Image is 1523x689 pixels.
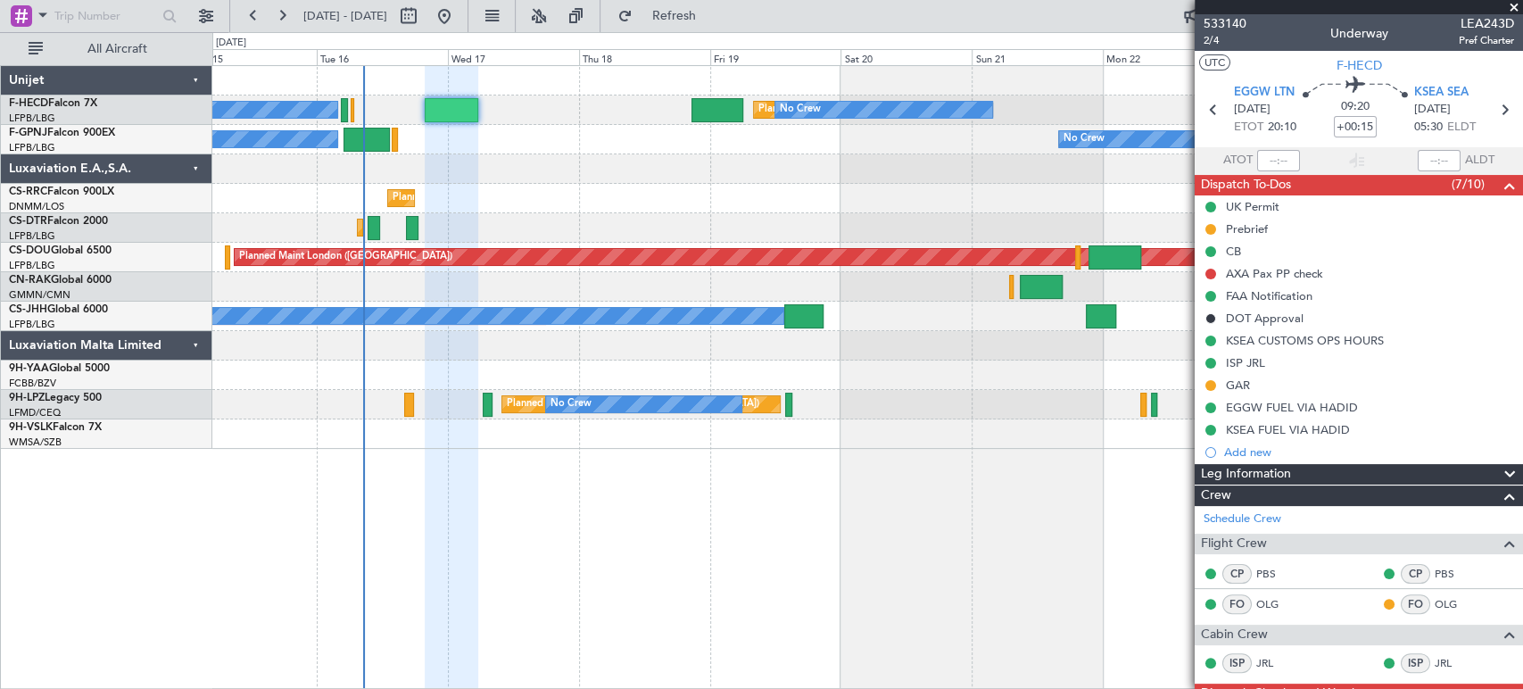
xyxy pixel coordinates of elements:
[840,49,972,65] div: Sat 20
[9,288,70,302] a: GMMN/CMN
[1401,594,1430,614] div: FO
[1414,101,1451,119] span: [DATE]
[972,49,1103,65] div: Sun 21
[1201,486,1231,506] span: Crew
[9,216,47,227] span: CS-DTR
[303,8,387,24] span: [DATE] - [DATE]
[20,35,194,63] button: All Aircraft
[1435,655,1475,671] a: JRL
[1201,464,1291,485] span: Leg Information
[9,363,49,374] span: 9H-YAA
[1222,653,1252,673] div: ISP
[1435,566,1475,582] a: PBS
[636,10,711,22] span: Refresh
[9,363,110,374] a: 9H-YAAGlobal 5000
[1224,444,1514,460] div: Add new
[1226,266,1323,281] div: AXA Pax PP check
[1226,400,1358,415] div: EGGW FUEL VIA HADID
[609,2,716,30] button: Refresh
[1226,221,1268,237] div: Prebrief
[1204,511,1281,528] a: Schedule Crew
[9,141,55,154] a: LFPB/LBG
[9,112,55,125] a: LFPB/LBG
[507,391,759,418] div: Planned [GEOGRAPHIC_DATA] ([GEOGRAPHIC_DATA])
[1201,625,1268,645] span: Cabin Crew
[239,244,452,270] div: Planned Maint London ([GEOGRAPHIC_DATA])
[1459,14,1514,33] span: LEA243D
[9,259,55,272] a: LFPB/LBG
[1234,101,1271,119] span: [DATE]
[1401,564,1430,584] div: CP
[1337,56,1382,75] span: F-HECD
[1452,175,1485,194] span: (7/10)
[9,98,97,109] a: F-HECDFalcon 7X
[780,96,821,123] div: No Crew
[1414,119,1443,137] span: 05:30
[1234,84,1295,102] span: EGGW LTN
[393,185,674,212] div: Planned Maint [GEOGRAPHIC_DATA] ([GEOGRAPHIC_DATA])
[1226,422,1350,437] div: KSEA FUEL VIA HADID
[9,128,115,138] a: F-GPNJFalcon 900EX
[9,98,48,109] span: F-HECD
[9,377,56,390] a: FCBB/BZV
[1234,119,1263,137] span: ETOT
[9,304,108,315] a: CS-JHHGlobal 6000
[1064,126,1105,153] div: No Crew
[1226,378,1250,393] div: GAR
[1459,33,1514,48] span: Pref Charter
[9,216,108,227] a: CS-DTRFalcon 2000
[9,245,51,256] span: CS-DOU
[216,36,246,51] div: [DATE]
[1222,594,1252,614] div: FO
[9,200,64,213] a: DNMM/LOS
[9,422,102,433] a: 9H-VSLKFalcon 7X
[1226,333,1384,348] div: KSEA CUSTOMS OPS HOURS
[1401,653,1430,673] div: ISP
[1447,119,1476,137] span: ELDT
[9,128,47,138] span: F-GPNJ
[54,3,157,29] input: Trip Number
[9,393,102,403] a: 9H-LPZLegacy 500
[317,49,448,65] div: Tue 16
[1201,175,1291,195] span: Dispatch To-Dos
[46,43,188,55] span: All Aircraft
[1414,84,1469,102] span: KSEA SEA
[1226,244,1241,259] div: CB
[9,229,55,243] a: LFPB/LBG
[9,393,45,403] span: 9H-LPZ
[1257,150,1300,171] input: --:--
[9,422,53,433] span: 9H-VSLK
[1204,33,1246,48] span: 2/4
[1268,119,1296,137] span: 20:10
[579,49,710,65] div: Thu 18
[1199,54,1230,71] button: UTC
[1341,98,1370,116] span: 09:20
[186,49,317,65] div: Mon 15
[710,49,841,65] div: Fri 19
[1435,596,1475,612] a: OLG
[550,391,592,418] div: No Crew
[9,275,112,286] a: CN-RAKGlobal 6000
[1465,152,1494,170] span: ALDT
[1226,288,1312,303] div: FAA Notification
[1256,566,1296,582] a: PBS
[1222,564,1252,584] div: CP
[9,318,55,331] a: LFPB/LBG
[1226,199,1279,214] div: UK Permit
[1204,14,1246,33] span: 533140
[448,49,579,65] div: Wed 17
[758,96,1039,123] div: Planned Maint [GEOGRAPHIC_DATA] ([GEOGRAPHIC_DATA])
[1330,24,1388,43] div: Underway
[9,275,51,286] span: CN-RAK
[9,406,61,419] a: LFMD/CEQ
[1226,355,1265,370] div: ISP JRL
[1256,655,1296,671] a: JRL
[9,187,114,197] a: CS-RRCFalcon 900LX
[1223,152,1253,170] span: ATOT
[9,245,112,256] a: CS-DOUGlobal 6500
[1256,596,1296,612] a: OLG
[9,304,47,315] span: CS-JHH
[1226,311,1304,326] div: DOT Approval
[9,436,62,449] a: WMSA/SZB
[1201,534,1267,554] span: Flight Crew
